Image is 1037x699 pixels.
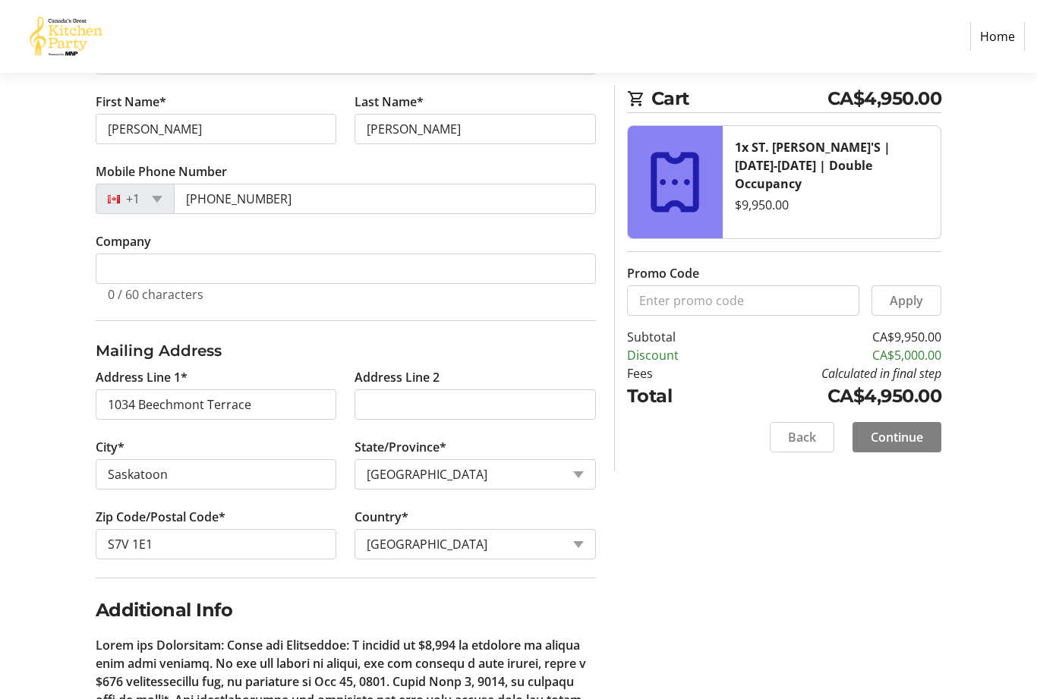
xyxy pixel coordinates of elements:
[770,422,834,452] button: Back
[627,364,722,383] td: Fees
[788,428,816,446] span: Back
[355,368,440,386] label: Address Line 2
[355,438,446,456] label: State/Province*
[96,508,225,526] label: Zip Code/Postal Code*
[96,389,337,420] input: Address
[721,328,941,346] td: CA$9,950.00
[627,383,722,410] td: Total
[355,508,408,526] label: Country*
[735,196,928,214] div: $9,950.00
[96,438,125,456] label: City*
[96,368,188,386] label: Address Line 1*
[871,428,923,446] span: Continue
[108,286,203,303] tr-character-limit: 0 / 60 characters
[735,139,890,192] strong: 1x ST. [PERSON_NAME]'S | [DATE]-[DATE] | Double Occupancy
[890,291,923,310] span: Apply
[721,383,941,410] td: CA$4,950.00
[627,328,722,346] td: Subtotal
[970,22,1025,51] a: Home
[627,264,699,282] label: Promo Code
[651,85,827,112] span: Cart
[853,422,941,452] button: Continue
[96,162,227,181] label: Mobile Phone Number
[12,6,120,67] img: Canada’s Great Kitchen Party's Logo
[96,459,337,490] input: City
[721,364,941,383] td: Calculated in final step
[96,232,151,250] label: Company
[96,93,166,111] label: First Name*
[627,346,722,364] td: Discount
[96,339,596,362] h3: Mailing Address
[174,184,596,214] input: (506) 234-5678
[96,529,337,559] input: Zip or Postal Code
[355,93,424,111] label: Last Name*
[96,597,596,624] h2: Additional Info
[721,346,941,364] td: CA$5,000.00
[627,285,859,316] input: Enter promo code
[872,285,941,316] button: Apply
[827,85,942,112] span: CA$4,950.00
